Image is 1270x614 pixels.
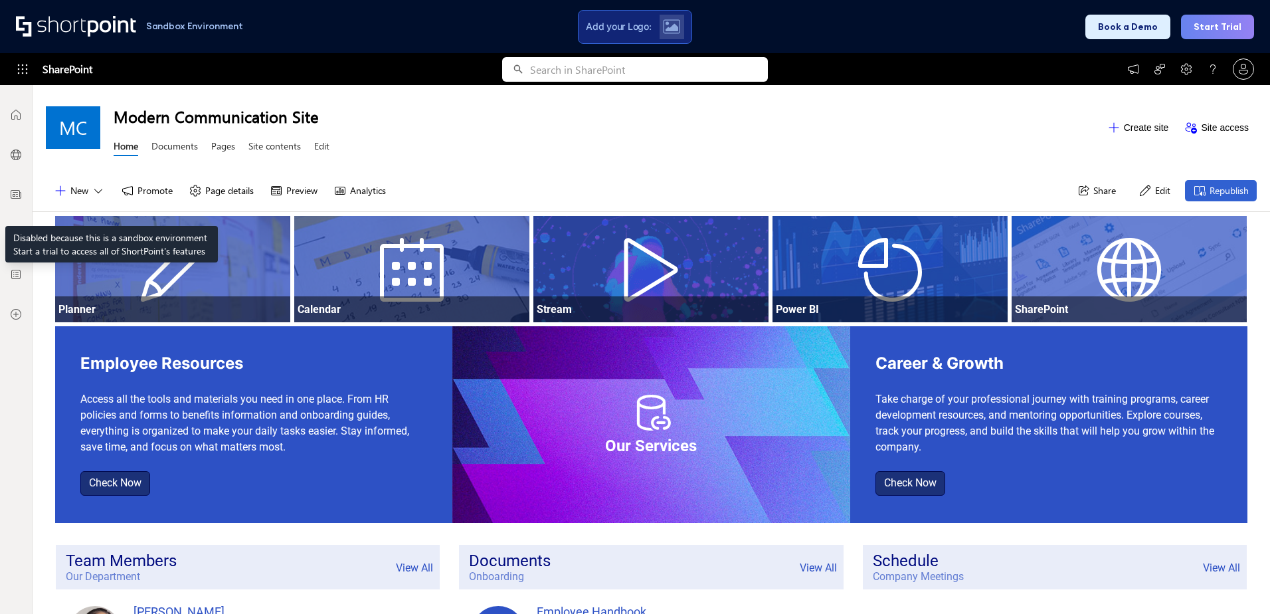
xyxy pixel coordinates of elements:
div: Planner [58,303,287,316]
a: Home [114,140,138,156]
a: View All [396,561,433,573]
button: Site access [1176,117,1257,138]
img: Upload logo [663,19,680,34]
button: Share [1069,180,1124,201]
button: Preview [262,180,325,201]
span: Documents [469,552,551,570]
div: Power BI [776,303,1004,316]
span: Company Meetings [873,570,1237,583]
div: Disabled because this is a sandbox environment Start a trial to access all of ShortPoint's features [5,226,218,262]
button: Start Trial [1181,15,1254,39]
h1: Sandbox Environment [146,23,243,30]
span: SharePoint [43,53,92,85]
a: Site contents [248,140,301,156]
span: Schedule [873,552,939,570]
a: Documents [151,140,198,156]
input: Search in SharePoint [530,57,768,82]
button: Republish [1185,180,1257,201]
button: Book a Demo [1085,15,1170,39]
div: SharePoint [1015,303,1243,316]
span: Team Members [66,552,177,570]
iframe: Chat Widget [1031,460,1270,614]
span: Our Department [66,570,430,583]
button: Promote [113,180,181,201]
span: MC [59,117,87,138]
button: Analytics [325,180,394,201]
a: Check Now [80,471,150,496]
div: Stream [537,303,765,316]
button: New [46,180,113,201]
strong: Our Services [605,437,697,455]
div: Calendar [298,303,526,316]
span: Take charge of your professional journey with training programs, career development resources, an... [875,393,1214,453]
span: Access all the tools and materials you need in one place. From HR policies and forms to benefits ... [80,393,409,453]
span: Add your Logo: [586,21,651,33]
h1: Modern Communication Site [114,106,1099,127]
strong: Employee Resources [80,354,243,373]
a: Edit [314,140,329,156]
button: Edit [1131,180,1178,201]
a: Check Now [875,471,945,496]
strong: Career & Growth [875,354,1004,373]
button: Page details [181,180,262,201]
span: Onboarding [469,570,833,583]
div: Widget de chat [1031,460,1270,614]
a: View All [800,561,837,573]
button: Create site [1099,117,1177,138]
a: Pages [211,140,235,156]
